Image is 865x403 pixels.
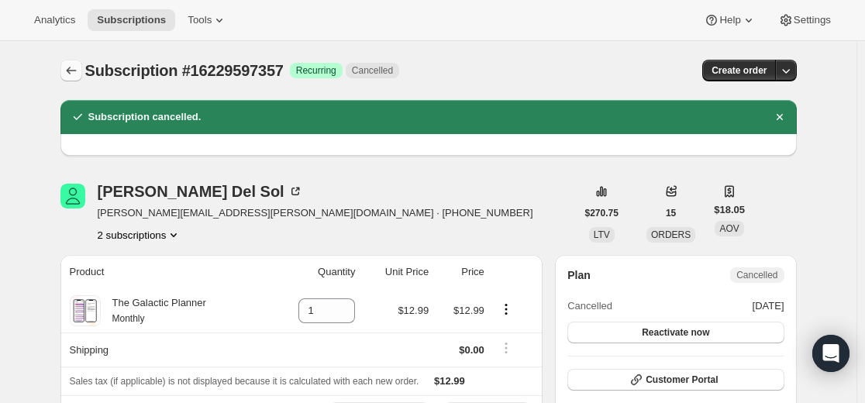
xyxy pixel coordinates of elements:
span: LTV [594,229,610,240]
button: Analytics [25,9,84,31]
h2: Subscription cancelled. [88,109,202,125]
span: Recurring [296,64,336,77]
span: [DATE] [753,298,784,314]
button: Reactivate now [567,322,784,343]
button: Settings [769,9,840,31]
span: $12.99 [434,375,465,387]
span: $0.00 [459,344,484,356]
small: Monthly [112,313,145,324]
div: [PERSON_NAME] Del Sol [98,184,303,199]
div: The Galactic Planner [101,295,206,326]
th: Product [60,255,269,289]
button: Product actions [494,301,519,318]
span: Settings [794,14,831,26]
span: ORDERS [651,229,691,240]
span: Analytics [34,14,75,26]
span: Help [719,14,740,26]
span: AOV [719,223,739,234]
span: Reactivate now [642,326,709,339]
span: $18.05 [714,202,745,218]
button: Dismiss notification [769,106,791,128]
th: Price [433,255,489,289]
button: Shipping actions [494,339,519,356]
span: $12.99 [453,305,484,316]
span: [PERSON_NAME][EMAIL_ADDRESS][PERSON_NAME][DOMAIN_NAME] · [PHONE_NUMBER] [98,205,533,221]
button: Tools [178,9,236,31]
span: Cancelled [567,298,612,314]
span: Sales tax (if applicable) is not displayed because it is calculated with each new order. [70,376,419,387]
span: Subscriptions [97,14,166,26]
th: Unit Price [360,255,433,289]
button: 15 [657,202,685,224]
button: Create order [702,60,776,81]
th: Quantity [269,255,360,289]
button: $270.75 [576,202,628,224]
span: Subscription #16229597357 [85,62,284,79]
span: Brenda Del Sol [60,184,85,208]
th: Shipping [60,332,269,367]
button: Subscriptions [60,60,82,81]
div: Open Intercom Messenger [812,335,849,372]
img: product img [71,295,98,326]
button: Subscriptions [88,9,175,31]
span: Create order [712,64,767,77]
span: $12.99 [398,305,429,316]
h2: Plan [567,267,591,283]
span: Cancelled [736,269,777,281]
span: Tools [188,14,212,26]
button: Help [694,9,765,31]
button: Customer Portal [567,369,784,391]
span: Cancelled [352,64,393,77]
span: Customer Portal [646,374,718,386]
button: Product actions [98,227,182,243]
span: 15 [666,207,676,219]
span: $270.75 [585,207,619,219]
